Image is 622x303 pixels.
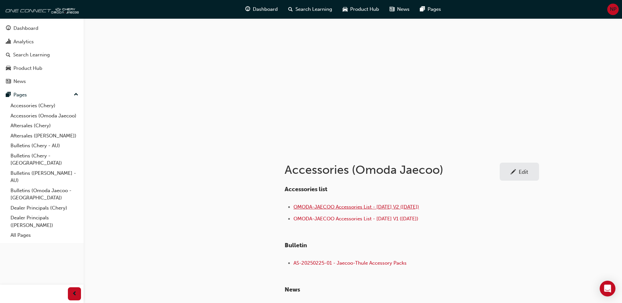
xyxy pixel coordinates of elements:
a: Accessories (Omoda Jaecoo) [8,111,81,121]
span: chart-icon [6,39,11,45]
div: Edit [519,169,528,175]
span: Dashboard [253,6,278,13]
span: search-icon [288,5,293,13]
a: Bulletins (Omoda Jaecoo - [GEOGRAPHIC_DATA]) [8,186,81,203]
div: Analytics [13,38,34,46]
a: news-iconNews [384,3,415,16]
span: pages-icon [420,5,425,13]
a: Search Learning [3,49,81,61]
span: news-icon [6,79,11,85]
div: Dashboard [13,25,38,32]
button: DashboardAnalyticsSearch LearningProduct HubNews [3,21,81,89]
a: Product Hub [3,62,81,74]
div: Product Hub [13,65,42,72]
span: Pages [428,6,441,13]
span: pages-icon [6,92,11,98]
a: car-iconProduct Hub [337,3,384,16]
div: Search Learning [13,51,50,59]
span: search-icon [6,52,10,58]
a: OMODA-JAECOO Accessories List - [DATE] V2 ([DATE]) [293,204,419,210]
button: NP [607,4,619,15]
div: News [13,78,26,85]
a: Aftersales ([PERSON_NAME]) [8,131,81,141]
a: Bulletins (Chery - AU) [8,141,81,151]
a: Analytics [3,36,81,48]
a: OMODA-JAECOO Accessories List - [DATE] V1 ([DATE]) [293,216,418,222]
button: Pages [3,89,81,101]
a: guage-iconDashboard [240,3,283,16]
a: Aftersales (Chery) [8,121,81,131]
span: guage-icon [245,5,250,13]
h1: Accessories (Omoda Jaecoo) [285,163,500,177]
a: Accessories (Chery) [8,101,81,111]
a: AS-20250225-01 - Jaecoo-Thule Accessory Packs [293,260,407,266]
a: Edit [500,163,539,181]
span: ​News [285,286,300,293]
div: Open Intercom Messenger [600,281,615,296]
span: News [397,6,410,13]
span: guage-icon [6,26,11,31]
div: Pages [13,91,27,99]
span: Product Hub [350,6,379,13]
a: Dealer Principals (Chery) [8,203,81,213]
span: pencil-icon [511,169,516,176]
a: Bulletins (Chery - [GEOGRAPHIC_DATA]) [8,151,81,168]
span: Search Learning [295,6,332,13]
a: Bulletins ([PERSON_NAME] - AU) [8,168,81,186]
a: News [3,75,81,88]
img: oneconnect [3,3,79,16]
span: news-icon [390,5,394,13]
span: NP [610,6,616,13]
span: car-icon [6,66,11,71]
a: Dealer Principals ([PERSON_NAME]) [8,213,81,230]
a: pages-iconPages [415,3,446,16]
span: up-icon [74,91,78,99]
a: All Pages [8,230,81,240]
span: Bulletin [285,242,307,249]
a: Dashboard [3,22,81,34]
span: prev-icon [72,290,77,298]
span: car-icon [343,5,348,13]
span: Accessories list [285,186,327,193]
a: search-iconSearch Learning [283,3,337,16]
